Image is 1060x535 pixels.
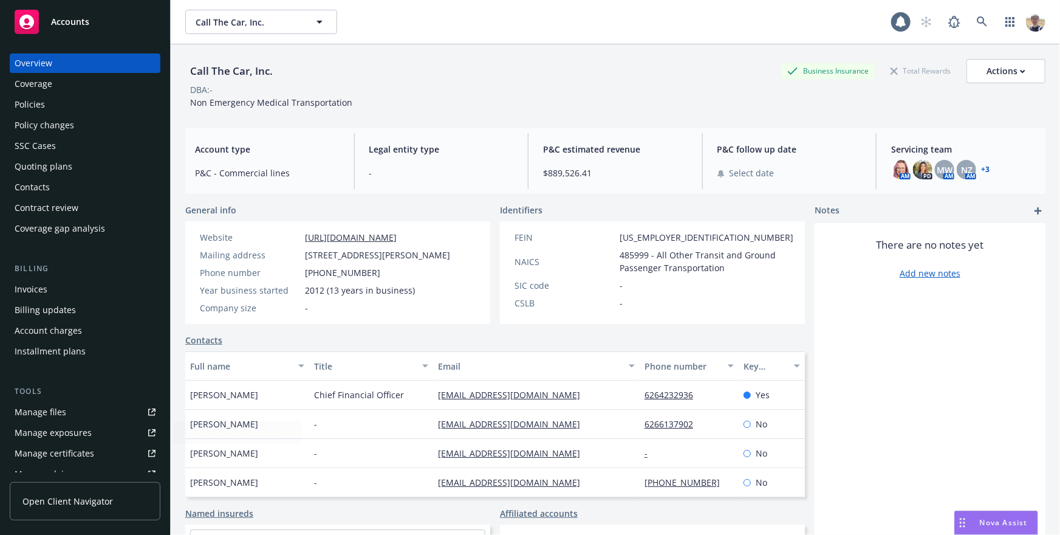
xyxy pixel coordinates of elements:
a: +3 [981,166,990,173]
span: Yes [756,388,770,401]
a: 6266137902 [645,418,703,430]
div: SIC code [515,279,615,292]
a: - [645,447,657,459]
div: Manage claims [15,464,76,484]
a: Account charges [10,321,160,340]
img: photo [1026,12,1045,32]
span: [PERSON_NAME] [190,418,258,430]
a: Policies [10,95,160,114]
span: Open Client Navigator [22,495,113,508]
div: Policies [15,95,45,114]
div: Contacts [15,178,50,197]
span: Legal entity type [369,143,514,156]
a: Manage exposures [10,423,160,443]
div: NAICS [515,255,615,268]
a: Start snowing [914,10,939,34]
img: photo [891,160,911,179]
div: Account charges [15,321,82,340]
a: Manage certificates [10,444,160,463]
span: No [756,476,767,489]
div: Manage files [15,402,66,422]
a: [EMAIL_ADDRESS][DOMAIN_NAME] [438,389,590,401]
span: 485999 - All Other Transit and Ground Passenger Transportation [620,249,793,274]
a: Manage files [10,402,160,422]
div: Drag to move [955,511,970,534]
div: Policy changes [15,116,74,135]
div: Mailing address [200,249,300,261]
div: FEIN [515,231,615,244]
span: [PERSON_NAME] [190,476,258,489]
a: Search [970,10,994,34]
a: [URL][DOMAIN_NAME] [305,232,397,243]
a: Named insureds [185,507,253,520]
a: Quoting plans [10,157,160,176]
button: Title [309,351,433,381]
a: [EMAIL_ADDRESS][DOMAIN_NAME] [438,447,590,459]
div: CSLB [515,297,615,309]
div: DBA: - [190,83,213,96]
a: Policy changes [10,116,160,135]
a: Coverage gap analysis [10,219,160,238]
div: Billing [10,263,160,275]
button: Nova Assist [954,511,1038,535]
span: $889,526.41 [543,167,688,179]
button: Key contact [739,351,805,381]
button: Phone number [640,351,739,381]
a: SSC Cases [10,136,160,156]
span: Identifiers [500,204,542,216]
span: No [756,418,767,430]
div: Contract review [15,198,78,218]
div: Actions [986,60,1025,83]
div: Key contact [744,360,787,373]
span: Non Emergency Medical Transportation [190,97,352,108]
span: NZ [961,164,973,176]
a: [PHONE_NUMBER] [645,477,730,488]
span: [PHONE_NUMBER] [305,266,380,279]
div: Full name [190,360,291,373]
a: Overview [10,53,160,73]
button: Call The Car, Inc. [185,10,337,34]
span: [STREET_ADDRESS][PERSON_NAME] [305,249,450,261]
div: Year business started [200,284,300,297]
span: Select date [730,167,774,179]
div: Coverage [15,74,52,94]
a: Billing updates [10,300,160,320]
a: add [1031,204,1045,218]
div: Installment plans [15,342,86,361]
span: Nova Assist [980,517,1028,528]
span: No [756,447,767,460]
div: Total Rewards [884,63,957,78]
div: Call The Car, Inc. [185,63,278,79]
span: General info [185,204,236,216]
img: photo [913,160,932,179]
div: Title [314,360,415,373]
a: Report a Bug [942,10,966,34]
div: SSC Cases [15,136,56,156]
span: Accounts [51,17,89,27]
span: Account type [195,143,340,156]
span: - [305,302,308,314]
span: - [314,476,317,489]
div: Tools [10,385,160,398]
a: Accounts [10,5,160,39]
a: [EMAIL_ADDRESS][DOMAIN_NAME] [438,418,590,430]
span: - [620,279,623,292]
span: P&C - Commercial lines [195,167,340,179]
button: Full name [185,351,309,381]
a: Coverage [10,74,160,94]
a: 6264232936 [645,389,703,401]
a: Manage claims [10,464,160,484]
div: Phone number [645,360,720,373]
a: Contacts [185,334,222,347]
div: Company size [200,302,300,314]
span: [PERSON_NAME] [190,388,258,401]
span: MW [937,164,952,176]
span: [PERSON_NAME] [190,447,258,460]
span: - [620,297,623,309]
div: Business Insurance [781,63,875,78]
div: Website [200,231,300,244]
span: - [314,418,317,430]
span: P&C follow up date [717,143,862,156]
a: Invoices [10,280,160,299]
